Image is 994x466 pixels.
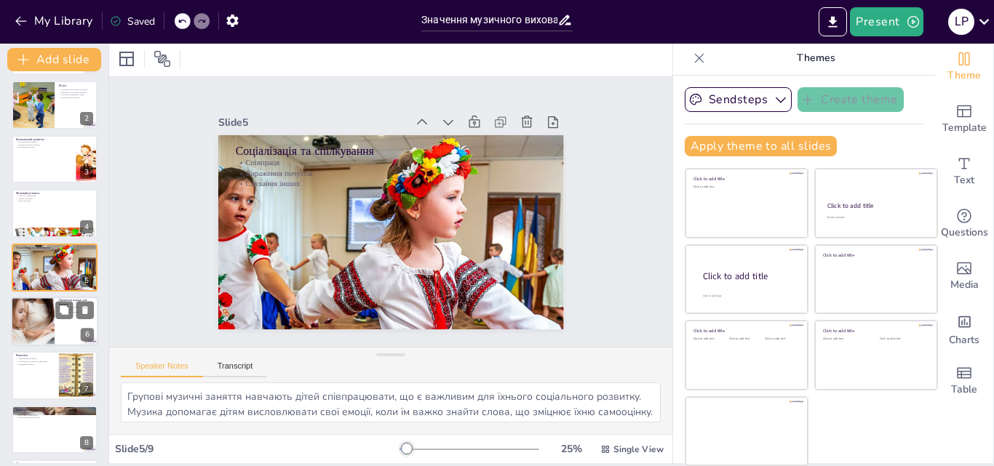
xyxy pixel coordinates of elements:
div: Add a table [935,355,993,407]
span: Charts [949,332,979,348]
p: Створення "оркестру" [59,310,94,313]
p: Музика як інструмент розвитку [59,88,93,91]
p: Слухання інших [16,254,93,257]
p: Різноманітна музика [59,305,94,308]
div: Click to add text [765,337,798,341]
button: Speaker Notes [121,361,203,377]
div: Saved [110,15,155,28]
div: L P [948,9,974,35]
span: Position [154,50,171,68]
p: Дрібна моторика [16,197,93,200]
div: 6 [81,328,94,341]
div: 5 [80,274,93,287]
p: Програми музичної освіти [16,416,93,419]
button: Transcript [203,361,268,377]
div: 7 [12,351,98,399]
div: Change the overall theme [935,41,993,93]
p: Фізичний розвиток [16,191,93,196]
div: 5 [12,244,98,292]
div: Slide 5 [465,73,536,257]
div: 8 [12,406,98,454]
div: Click to add text [729,337,762,341]
p: Вираження почуттів [375,75,481,374]
div: Layout [115,47,138,71]
div: Click to add body [703,294,795,298]
div: Click to add title [693,328,798,334]
div: Add ready made slides [935,93,993,145]
div: Click to add title [823,252,927,257]
p: Комплексний розвиток [16,137,72,142]
button: Export to PowerPoint [819,7,847,36]
div: Click to add title [693,176,798,182]
div: Click to add title [827,201,924,210]
div: Click to add text [827,216,923,220]
div: 6 [11,297,98,346]
div: 8 [80,436,93,449]
button: Create theme [798,87,904,112]
div: 25 % [554,442,589,456]
div: Add images, graphics, shapes or video [935,250,993,302]
p: Вступ [59,83,93,87]
button: Add slide [7,48,101,71]
p: Соціалізація та спілкування [16,245,93,249]
p: Соціалізація та спілкування [393,81,504,381]
span: Table [951,382,977,398]
button: Delete Slide [76,301,94,318]
p: Мовленнєвий розвиток [16,140,72,143]
p: Практичні поради для батьків [59,298,94,306]
div: Get real-time input from your audience [935,198,993,250]
p: Співпраця [385,78,491,377]
p: Спів у родині [59,308,94,311]
p: Книги про музику [16,411,93,414]
p: Необхідність музичного виховання [16,361,55,363]
div: Click to add text [880,337,926,341]
p: Веб-сайти для ресурсів [16,414,93,417]
p: Додаткові ресурси [16,407,93,411]
div: 3 [80,166,93,179]
textarea: Групові музичні заняття навчають дітей співпрацювати, що є важливим для їхнього соціального розви... [121,382,661,422]
div: 4 [80,220,93,233]
span: Text [954,172,974,188]
p: Відчуття ритму [16,200,93,203]
p: Висловлення почуттів [59,96,93,99]
p: Співпраця [16,249,93,252]
p: Підтримка батьків [16,363,55,366]
p: Відкритість до нових вражень [59,91,93,94]
div: Add charts and graphs [935,302,993,355]
p: Музичне середовище вдома [59,93,93,96]
button: L P [948,7,974,36]
button: Apply theme to all slides [685,136,837,156]
p: Розвиток координації [16,195,93,198]
div: 4 [12,189,98,237]
div: 2 [80,112,93,125]
div: 7 [80,382,93,395]
button: Present [850,7,923,36]
div: Click to add text [693,337,726,341]
input: Insert title [421,9,557,31]
div: Click to add text [823,337,869,341]
button: My Library [11,9,99,33]
div: 2 [12,81,98,129]
div: Add text boxes [935,145,993,198]
button: Sendsteps [685,87,792,112]
span: Single View [613,443,664,455]
div: Slide 5 / 9 [115,442,399,456]
span: Template [942,120,987,136]
button: Duplicate Slide [55,301,73,318]
p: Висновок [16,353,55,358]
p: Themes [711,41,921,76]
p: Слухання інших [365,71,471,370]
div: Click to add text [693,185,798,189]
p: Дякуємо за увагу! [16,462,93,466]
div: Click to add title [703,270,796,283]
p: Вираження почуттів [16,252,93,254]
div: Click to add title [823,328,927,334]
span: Questions [941,225,988,241]
span: Theme [947,68,981,84]
div: 3 [12,135,98,183]
span: Media [950,277,979,293]
p: Гармонійний розвиток [16,358,55,361]
p: Інтелектуальний розвиток [16,143,72,146]
p: Емоційний інтелект [16,146,72,149]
